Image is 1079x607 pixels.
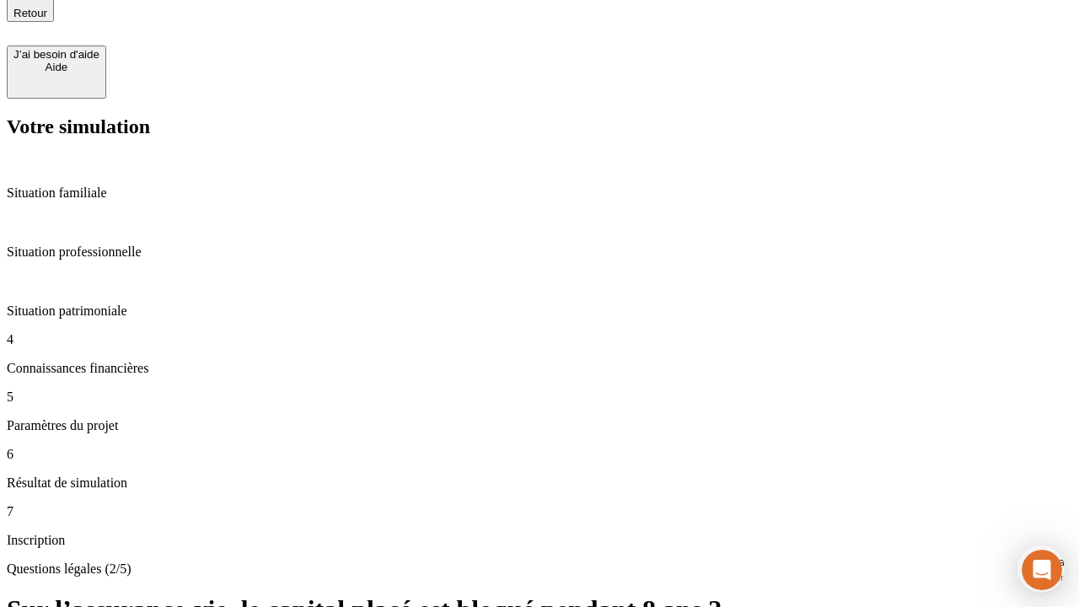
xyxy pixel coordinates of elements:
p: 7 [7,504,1072,519]
iframe: Intercom live chat discovery launcher [1017,545,1065,593]
div: L’équipe répond généralement dans un délai de quelques minutes. [18,28,415,46]
h2: Votre simulation [7,115,1072,138]
div: Vous avez besoin d’aide ? [18,14,415,28]
p: 5 [7,389,1072,405]
p: Paramètres du projet [7,418,1072,433]
button: J’ai besoin d'aideAide [7,46,106,99]
p: Situation professionnelle [7,244,1072,260]
p: Questions légales (2/5) [7,561,1072,577]
div: J’ai besoin d'aide [13,48,99,61]
p: Résultat de simulation [7,475,1072,491]
p: 4 [7,332,1072,347]
iframe: Intercom live chat [1022,550,1062,590]
p: 6 [7,447,1072,462]
p: Situation familiale [7,185,1072,201]
div: Aide [13,61,99,73]
p: Inscription [7,533,1072,548]
span: Retour [13,7,47,19]
p: Connaissances financières [7,361,1072,376]
p: Situation patrimoniale [7,303,1072,319]
div: Ouvrir le Messenger Intercom [7,7,464,53]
